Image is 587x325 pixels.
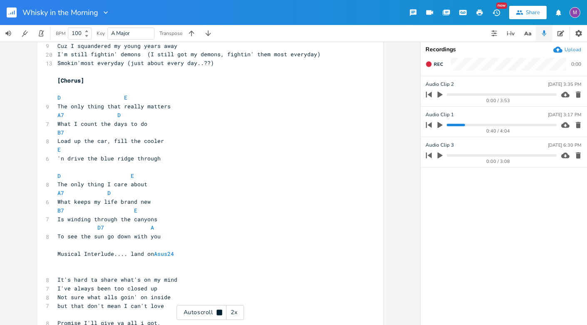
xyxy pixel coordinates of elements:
[57,302,164,310] span: but that don't mean I can't love
[57,94,61,101] span: D
[57,129,64,136] span: B7
[57,232,161,240] span: To see the sun go down with you
[57,276,177,283] span: It's hard ta share what's on my mind
[526,9,540,16] div: Share
[57,285,157,292] span: I've always been too closed up
[124,94,127,101] span: E
[57,250,174,257] span: Musical Interlude.... land on
[57,50,321,58] span: I'm still fightin' demons (I still got my demons, fightin' them most everyday)
[57,172,61,180] span: D
[57,215,157,223] span: Is winding through the canyons
[509,6,547,19] button: Share
[117,111,121,119] span: D
[571,62,581,67] div: 0:00
[570,7,580,18] div: melindameshad
[131,172,134,180] span: E
[111,30,130,37] span: A Major
[226,305,241,320] div: 2x
[570,3,580,22] button: M
[440,159,557,164] div: 0:00 / 3:08
[107,189,111,197] span: D
[151,224,154,231] span: A
[57,293,171,301] span: Not sure what alls goin' on inside
[97,31,105,36] div: Key
[548,112,581,117] div: [DATE] 3:17 PM
[496,2,507,9] div: New
[440,98,557,103] div: 0:00 / 3:53
[57,111,64,119] span: A7
[57,155,161,162] span: 'n drive the blue ridge through
[57,180,147,188] span: The only thing I care about
[57,59,214,67] span: Smokin'most everyday (just about every day..??)
[57,42,177,50] span: Cuz I squandered my young years away
[434,61,443,67] span: Rec
[57,102,171,110] span: The only thing that really matters
[134,207,137,214] span: E
[565,46,581,53] div: Upload
[57,207,64,214] span: B7
[97,224,104,231] span: D7
[22,9,98,16] span: Whisky in the Morning
[57,189,64,197] span: A7
[177,305,244,320] div: Autoscroll
[425,47,582,52] div: Recordings
[57,137,164,145] span: Load up the car, fill the cooler
[425,141,454,149] span: Audio Clip 3
[553,45,581,54] button: Upload
[57,198,151,205] span: What keeps my life brand new
[154,250,174,257] span: Asus24
[440,129,557,133] div: 0:40 / 4:04
[159,31,182,36] div: Transpose
[425,111,454,119] span: Audio Clip 1
[548,143,581,147] div: [DATE] 6:30 PM
[548,82,581,87] div: [DATE] 3:35 PM
[57,77,84,84] span: [Chorus]
[57,120,147,127] span: What I count the days to do
[488,5,505,20] button: New
[425,80,454,88] span: Audio Clip 2
[56,31,65,36] div: BPM
[57,146,61,153] span: E
[422,57,446,71] button: Rec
